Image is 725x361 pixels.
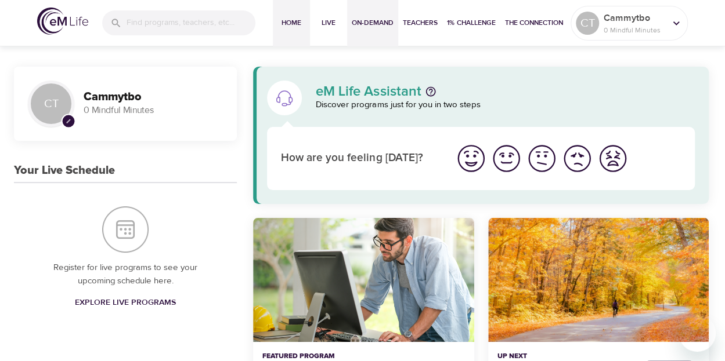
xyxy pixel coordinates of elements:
[253,218,474,342] button: Ten Short Everyday Mindfulness Practices
[275,89,294,107] img: eM Life Assistant
[403,17,438,29] span: Teachers
[352,17,394,29] span: On-Demand
[70,292,181,313] a: Explore Live Programs
[489,141,524,176] button: I'm feeling good
[488,218,709,342] button: Mindful Daily
[84,104,223,117] p: 0 Mindful Minutes
[316,85,421,99] p: eM Life Assistant
[28,81,74,127] div: CT
[560,141,595,176] button: I'm feeling bad
[281,150,439,167] p: How are you feeling [DATE]?
[604,25,665,35] p: 0 Mindful Minutes
[84,90,223,104] h3: Cammytbo
[679,315,716,352] iframe: Button to launch messaging window
[561,143,593,174] img: bad
[576,12,599,35] div: CT
[102,206,149,253] img: Your Live Schedule
[524,141,560,176] button: I'm feeling ok
[447,17,496,29] span: 1% Challenge
[455,143,487,174] img: great
[604,11,665,25] p: Cammytbo
[14,164,115,177] h3: Your Live Schedule
[505,17,563,29] span: The Connection
[315,17,342,29] span: Live
[595,141,630,176] button: I'm feeling worst
[127,10,255,35] input: Find programs, teachers, etc...
[37,261,214,287] p: Register for live programs to see your upcoming schedule here.
[316,99,695,112] p: Discover programs just for you in two steps
[277,17,305,29] span: Home
[526,143,558,174] img: ok
[490,143,522,174] img: good
[37,8,88,35] img: logo
[453,141,489,176] button: I'm feeling great
[597,143,629,174] img: worst
[75,296,176,310] span: Explore Live Programs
